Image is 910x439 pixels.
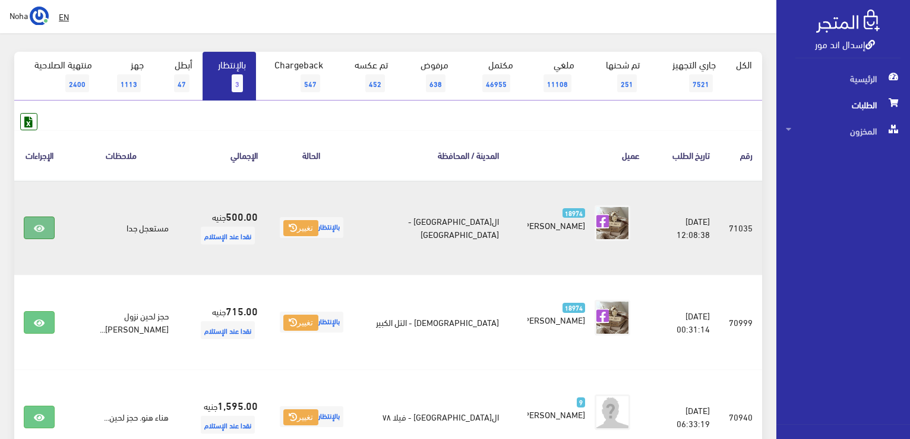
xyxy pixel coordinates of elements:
[203,52,256,101] a: بالإنتظار3
[226,303,258,318] strong: 715.00
[522,217,585,233] span: [PERSON_NAME]
[333,52,398,101] a: تم عكسه452
[726,52,762,77] a: الكل
[226,208,258,224] strong: 500.00
[356,180,508,275] td: ال[GEOGRAPHIC_DATA] - [GEOGRAPHIC_DATA]
[59,9,69,24] u: EN
[280,406,343,427] span: بالإنتظار
[689,74,713,92] span: 7521
[256,52,333,101] a: Chargeback547
[649,275,719,369] td: [DATE] 00:31:14
[815,35,875,52] a: إسدال اند مور
[776,92,910,118] a: الطلبات
[117,74,141,92] span: 1113
[14,358,59,403] iframe: Drift Widget Chat Controller
[102,52,154,101] a: جهز1113
[154,52,203,101] a: أبطل47
[719,180,762,275] td: 71035
[201,227,255,244] span: نقدا عند الإستلام
[527,300,586,326] a: 18974 [PERSON_NAME]
[595,300,630,335] img: picture
[426,74,445,92] span: 638
[54,6,74,27] a: EN
[232,74,243,92] span: 3
[595,205,630,241] img: picture
[280,312,343,333] span: بالإنتظار
[563,303,586,313] span: 18974
[398,52,459,101] a: مرفوض638
[816,10,880,33] img: .
[508,130,650,180] th: عميل
[649,180,719,275] td: [DATE] 12:08:38
[64,275,178,369] td: حجز لحين نزول [PERSON_NAME]...
[719,275,762,369] td: 70999
[64,130,178,180] th: ملاحظات
[563,208,586,218] span: 18974
[217,397,258,413] strong: 1,595.00
[786,118,900,144] span: المخزون
[523,52,584,101] a: ملغي11108
[522,406,585,422] span: [PERSON_NAME]
[719,130,762,180] th: رقم
[482,74,510,92] span: 46955
[527,394,586,421] a: 9 [PERSON_NAME]
[786,65,900,92] span: الرئيسية
[522,311,585,328] span: [PERSON_NAME]
[283,220,318,237] button: تغيير
[14,52,102,101] a: منتهية الصلاحية2400
[178,275,267,369] td: جنيه
[30,7,49,26] img: ...
[650,52,726,101] a: جاري التجهيز7521
[527,205,586,231] a: 18974 [PERSON_NAME]
[301,74,320,92] span: 547
[10,8,28,23] span: Noha
[201,321,255,339] span: نقدا عند الإستلام
[459,52,523,101] a: مكتمل46955
[64,180,178,275] td: مستعجل جدا
[786,92,900,118] span: الطلبات
[649,130,719,180] th: تاريخ الطلب
[10,6,49,25] a: ... Noha
[283,409,318,426] button: تغيير
[280,217,343,238] span: بالإنتظار
[544,74,571,92] span: 11108
[617,74,637,92] span: 251
[356,130,508,180] th: المدينة / المحافظة
[776,65,910,92] a: الرئيسية
[595,394,630,430] img: avatar.png
[283,315,318,331] button: تغيير
[65,74,89,92] span: 2400
[178,130,267,180] th: اﻹجمالي
[584,52,650,101] a: تم شحنها251
[577,397,586,407] span: 9
[356,275,508,369] td: [DEMOGRAPHIC_DATA] - التل الكبير
[178,180,267,275] td: جنيه
[776,118,910,144] a: المخزون
[267,130,356,180] th: الحالة
[365,74,385,92] span: 452
[14,130,64,180] th: الإجراءات
[174,74,189,92] span: 47
[201,416,255,434] span: نقدا عند الإستلام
